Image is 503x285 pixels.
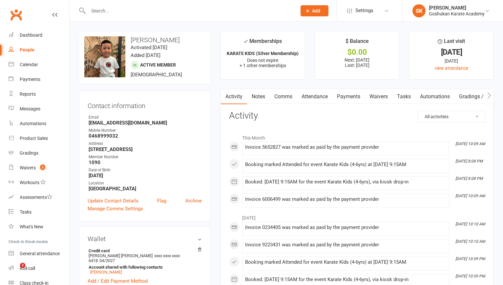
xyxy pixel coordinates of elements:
div: Invoice 6006499 was marked as paid by the payment provider [245,197,446,202]
div: [DATE] [415,49,488,56]
div: Dashboard [20,32,42,38]
div: Invoice 9223431 was marked as paid by the payment provider [245,242,446,248]
a: Reports [9,87,69,102]
div: Last visit [438,37,465,49]
div: Reports [20,91,36,97]
div: Booked: [DATE] 9:15AM for the event Karate Kids (4-6yrs), via kiosk drop-in [245,179,446,185]
i: [DATE] 10:10 AM [455,239,485,244]
i: [DATE] 10:09 AM [455,142,485,146]
strong: 1090 [89,160,202,165]
div: People [20,47,34,52]
i: ✓ [243,38,248,45]
div: Payments [20,77,40,82]
span: 2 [20,263,25,268]
span: + 1 other memberships [240,63,286,68]
p: Next: [DATE] Last: [DATE] [321,57,393,68]
div: Booked: [DATE] 9:15AM for the event Karate Kids (4-6yrs), via kiosk drop-in [245,277,446,282]
a: Assessments [9,190,69,205]
a: [PERSON_NAME] [90,270,122,275]
div: Waivers [20,165,36,170]
h3: [PERSON_NAME] [84,36,205,44]
div: $ Balance [346,37,369,49]
a: Comms [270,89,297,104]
span: Active member [140,62,176,67]
strong: [EMAIL_ADDRESS][DOMAIN_NAME] [89,120,202,126]
img: image1745622460.png [84,36,125,77]
a: Attendance [297,89,332,104]
a: Waivers [365,89,392,104]
a: Notes [247,89,270,104]
div: Roll call [20,266,35,271]
a: Gradings [9,146,69,161]
div: Assessments [20,195,52,200]
div: Mobile Number [89,127,202,134]
div: Product Sales [20,136,48,141]
strong: [GEOGRAPHIC_DATA] [89,186,202,192]
a: Workouts [9,175,69,190]
div: $0.00 [321,49,393,56]
time: Activated [DATE] [131,45,167,50]
a: Tasks [392,89,415,104]
a: Clubworx [8,7,24,23]
a: view attendance [435,66,468,71]
a: Manage Comms Settings [88,205,143,213]
a: Calendar [9,57,69,72]
a: People [9,43,69,57]
i: [DATE] 10:09 AM [455,194,485,198]
div: Location [89,180,202,186]
a: Product Sales [9,131,69,146]
strong: Credit card [89,248,199,253]
li: [PERSON_NAME] [PERSON_NAME] [88,247,202,275]
div: Date of Birth [89,167,202,173]
a: Payments [332,89,365,104]
a: General attendance kiosk mode [9,246,69,261]
div: Messages [20,106,40,111]
div: Invoice 0234405 was marked as paid by the payment provider [245,225,446,230]
a: Tasks [9,205,69,219]
div: Gradings [20,150,38,156]
a: Roll call [9,261,69,276]
div: Member Number [89,154,202,160]
h3: Activity [229,111,485,121]
time: Added [DATE] [131,52,160,58]
a: Messages [9,102,69,116]
a: Update Contact Details [88,197,138,205]
li: This Month [229,131,485,142]
i: [DATE] 10:10 AM [455,222,485,226]
a: Dashboard [9,28,69,43]
iframe: Intercom live chat [7,263,22,278]
div: [DATE] [415,57,488,65]
div: Goshukan Karate Academy [429,11,485,17]
div: SK [412,4,426,17]
div: What's New [20,224,43,229]
i: [DATE] 10:59 PM [455,274,485,278]
a: Waivers 2 [9,161,69,175]
a: What's New [9,219,69,234]
a: Archive [185,197,202,205]
a: Payments [9,72,69,87]
h3: Contact information [88,100,202,109]
a: Automations [415,89,454,104]
span: [DEMOGRAPHIC_DATA] [131,72,182,78]
div: General attendance [20,251,60,256]
strong: Account shared with following contacts [89,265,199,270]
h3: Wallet [88,235,202,242]
div: Booking marked Attended for event Karate Kids (4-6yrs) at [DATE] 9:15AM [245,259,446,265]
input: Search... [86,6,292,15]
span: 04/2027 [99,258,115,263]
strong: [DATE] [89,173,202,179]
div: Address [89,141,202,147]
div: Email [89,114,202,121]
a: Automations [9,116,69,131]
strong: KARATE KIDS (Silver Membership) [227,51,299,56]
i: [DATE] 10:59 PM [455,256,485,261]
a: Flag [157,197,166,205]
span: 2 [40,164,45,170]
div: Workouts [20,180,39,185]
div: Booking marked Attended for event Karate Kids (4-6yrs) at [DATE] 9:15AM [245,162,446,167]
li: [DATE] [229,211,485,221]
i: [DATE] 8:08 PM [455,176,483,181]
strong: 0468999032 [89,133,202,139]
span: xxxx xxxx xxxx 6418 [89,253,180,263]
span: Does not expire [247,58,278,63]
